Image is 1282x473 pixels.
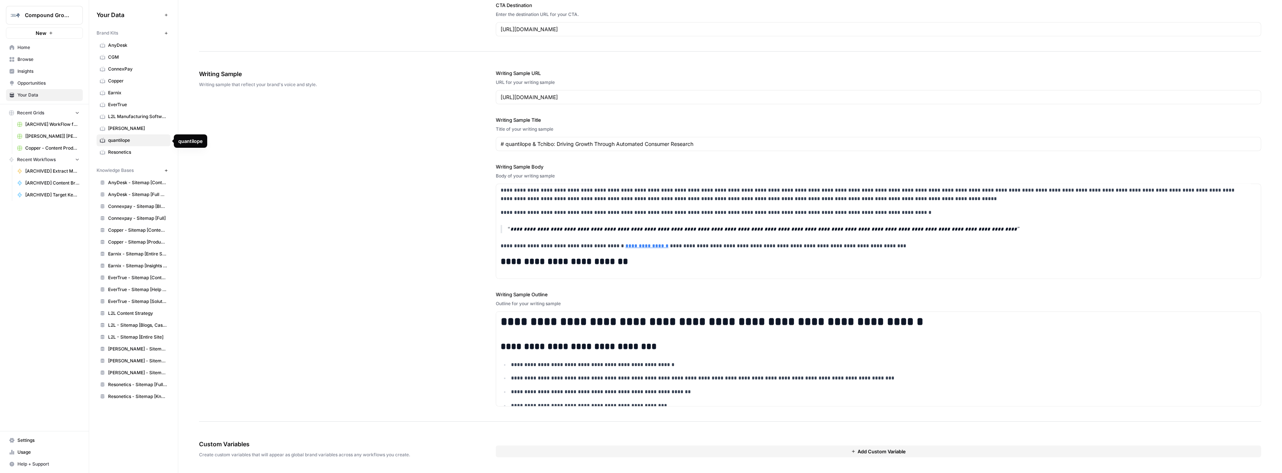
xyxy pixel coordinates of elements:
[97,331,170,343] a: L2L - Sitemap [Entire Site]
[97,307,170,319] a: L2L Content Strategy
[97,319,170,331] a: L2L - Sitemap [Blogs, Case Studies, eBooks]
[14,165,83,177] a: [ARCHIVED] Extract Meta Data [Title, Meta & H1]
[496,300,1261,307] div: Outline for your writing sample
[6,77,83,89] a: Opportunities
[6,458,83,470] button: Help + Support
[97,189,170,200] a: AnyDesk - Sitemap [Full Site]
[108,298,167,305] span: EverTrue - Sitemap [Solutions]
[108,125,167,132] span: [PERSON_NAME]
[6,42,83,53] a: Home
[108,239,167,245] span: Copper - Sitemap [Product Features]
[6,27,83,39] button: New
[36,29,46,37] span: New
[108,322,167,329] span: L2L - Sitemap [Blogs, Case Studies, eBooks]
[14,118,83,130] a: [ARCHIVE] WorkFlow for FAQs Grid - TEST ONLY
[97,146,170,158] a: Resonetics
[14,177,83,189] a: [ARCHIVED] Content Briefs w. Knowledge Base - INCOMPLETE
[97,75,170,87] a: Copper
[496,79,1261,86] div: URL for your writing sample
[97,51,170,63] a: CGM
[108,66,167,72] span: ConnexPay
[97,224,170,236] a: Copper - Sitemap [Content: Blogs, Guides, etc.]
[97,367,170,379] a: [PERSON_NAME] - Sitemap [Marketing Site]
[199,81,454,88] span: Writing sample that reflect your brand's voice and style.
[108,113,167,120] span: L2L Manufacturing Software
[14,142,83,154] a: Copper - Content Production with Custom Workflows [FINAL]
[108,262,167,269] span: Earnix - Sitemap [Insights Center & Blogs]
[25,133,79,140] span: [[PERSON_NAME]] [PERSON_NAME] - SEO Page Optimization Deliverables [FINAL]
[17,449,79,456] span: Usage
[108,54,167,61] span: CGM
[108,310,167,317] span: L2L Content Strategy
[97,123,170,134] a: [PERSON_NAME]
[97,343,170,355] a: [PERSON_NAME] - Sitemap [Blog]
[496,126,1261,133] div: Title of your writing sample
[17,437,79,444] span: Settings
[97,134,170,146] a: quantilope
[108,42,167,49] span: AnyDesk
[108,179,167,186] span: AnyDesk - Sitemap [Content Resources]
[199,440,454,448] span: Custom Variables
[496,1,1261,9] label: CTA Destination
[108,101,167,108] span: EverTrue
[17,110,44,116] span: Recent Grids
[14,130,83,142] a: [[PERSON_NAME]] [PERSON_NAME] - SEO Page Optimization Deliverables [FINAL]
[6,446,83,458] a: Usage
[108,334,167,340] span: L2L - Sitemap [Entire Site]
[97,39,170,51] a: AnyDesk
[108,149,167,156] span: Resonetics
[108,369,167,376] span: [PERSON_NAME] - Sitemap [Marketing Site]
[97,30,118,36] span: Brand Kits
[496,116,1261,124] label: Writing Sample Title
[97,99,170,111] a: EverTrue
[501,94,1256,101] input: www.sundaysoccer.com/game-day
[496,69,1261,77] label: Writing Sample URL
[97,296,170,307] a: EverTrue - Sitemap [Solutions]
[97,355,170,367] a: [PERSON_NAME] - Sitemap [Learn]
[108,393,167,400] span: Resonetics - Sitemap [Knowledge Center Content]
[97,167,134,174] span: Knowledge Bases
[496,11,1261,18] div: Enter the destination URL for your CTA.
[6,65,83,77] a: Insights
[17,68,79,75] span: Insights
[496,446,1261,457] button: Add Custom Variable
[25,121,79,128] span: [ARCHIVE] WorkFlow for FAQs Grid - TEST ONLY
[199,451,454,458] span: Create custom variables that will appear as global brand variables across any workflows you create.
[108,358,167,364] span: [PERSON_NAME] - Sitemap [Learn]
[97,272,170,284] a: EverTrue - Sitemap [Content via /learn]
[108,381,167,388] span: Resonetics - Sitemap [Full Site as of [DATE]]
[97,200,170,212] a: Connexpay - Sitemap [Blogs & Whitepapers]
[97,391,170,402] a: Resonetics - Sitemap [Knowledge Center Content]
[6,154,83,165] button: Recent Workflows
[108,346,167,352] span: [PERSON_NAME] - Sitemap [Blog]
[97,284,170,296] a: EverTrue - Sitemap [Help Center for FAQs]
[199,69,454,78] span: Writing Sample
[496,163,1261,170] label: Writing Sample Body
[17,92,79,98] span: Your Data
[501,140,1256,148] input: Game Day Gear Guide
[108,203,167,210] span: Connexpay - Sitemap [Blogs & Whitepapers]
[17,461,79,467] span: Help + Support
[108,215,167,222] span: Connexpay - Sitemap [Full]
[25,192,79,198] span: [ARCHIVED] Target Keyword
[108,137,167,144] span: quantilope
[17,80,79,87] span: Opportunities
[25,145,79,151] span: Copper - Content Production with Custom Workflows [FINAL]
[97,379,170,391] a: Resonetics - Sitemap [Full Site as of [DATE]]
[6,53,83,65] a: Browse
[97,212,170,224] a: Connexpay - Sitemap [Full]
[108,286,167,293] span: EverTrue - Sitemap [Help Center for FAQs]
[496,291,1261,298] label: Writing Sample Outline
[6,107,83,118] button: Recent Grids
[6,434,83,446] a: Settings
[97,87,170,99] a: Earnix
[6,6,83,25] button: Workspace: Compound Growth
[97,63,170,75] a: ConnexPay
[496,173,1261,179] div: Body of your writing sample
[25,168,79,174] span: [ARCHIVED] Extract Meta Data [Title, Meta & H1]
[17,156,56,163] span: Recent Workflows
[6,89,83,101] a: Your Data
[97,10,162,19] span: Your Data
[25,12,70,19] span: Compound Growth
[14,189,83,201] a: [ARCHIVED] Target Keyword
